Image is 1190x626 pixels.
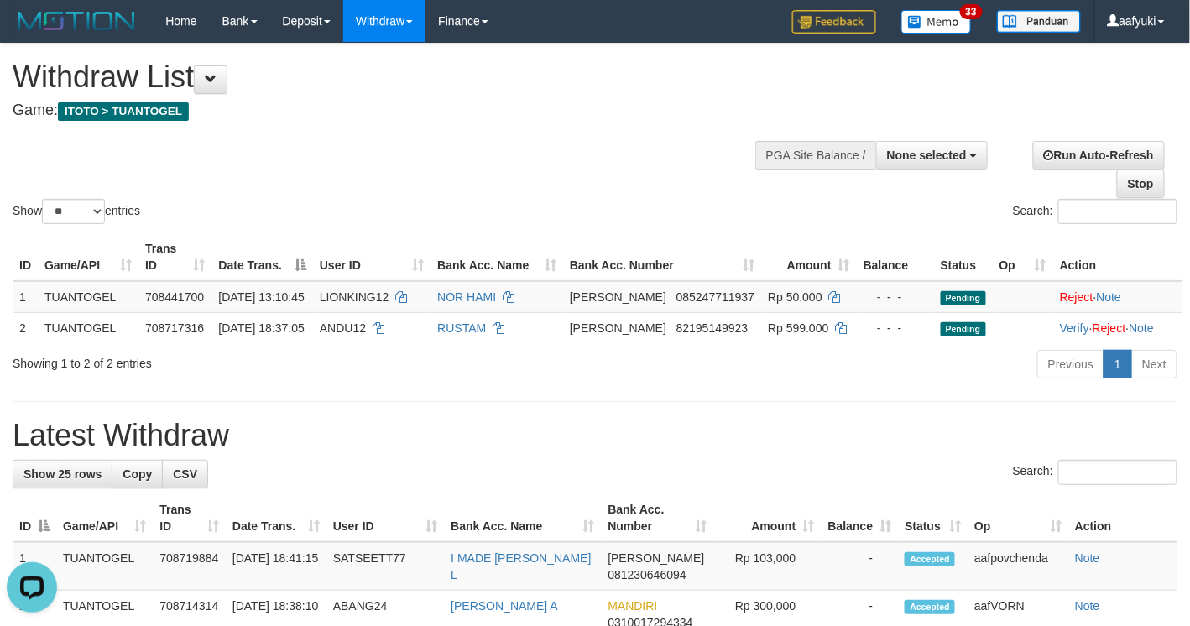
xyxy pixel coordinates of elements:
[145,321,204,335] span: 708717316
[1058,199,1177,224] input: Search:
[451,599,558,613] a: [PERSON_NAME] A
[23,467,102,481] span: Show 25 rows
[563,233,761,281] th: Bank Acc. Number: activate to sort column ascending
[7,7,57,57] button: Open LiveChat chat widget
[444,494,601,542] th: Bank Acc. Name: activate to sort column ascending
[857,233,934,281] th: Balance
[13,8,140,34] img: MOTION_logo.png
[608,599,657,613] span: MANDIRI
[42,199,105,224] select: Showentries
[905,552,955,566] span: Accepted
[1130,321,1155,335] a: Note
[1060,321,1089,335] a: Verify
[941,322,986,336] span: Pending
[768,321,828,335] span: Rp 599.000
[13,348,483,372] div: Showing 1 to 2 of 2 entries
[864,320,927,336] div: - - -
[437,321,486,335] a: RUSTAM
[898,494,968,542] th: Status: activate to sort column ascending
[1093,321,1126,335] a: Reject
[112,460,163,488] a: Copy
[123,467,152,481] span: Copy
[887,149,967,162] span: None selected
[968,542,1068,591] td: aafpovchenda
[56,494,153,542] th: Game/API: activate to sort column ascending
[676,321,749,335] span: Copy 82195149923 to clipboard
[768,290,822,304] span: Rp 50.000
[1068,494,1177,542] th: Action
[1013,199,1177,224] label: Search:
[822,494,899,542] th: Balance: activate to sort column ascending
[153,542,226,591] td: 708719884
[1053,233,1183,281] th: Action
[173,467,197,481] span: CSV
[1060,290,1093,304] a: Reject
[138,233,211,281] th: Trans ID: activate to sort column ascending
[313,233,431,281] th: User ID: activate to sort column ascending
[997,10,1081,33] img: panduan.png
[1058,460,1177,485] input: Search:
[905,600,955,614] span: Accepted
[570,290,666,304] span: [PERSON_NAME]
[218,290,304,304] span: [DATE] 13:10:45
[1053,312,1183,343] td: · ·
[876,141,988,170] button: None selected
[714,542,822,591] td: Rp 103,000
[968,494,1068,542] th: Op: activate to sort column ascending
[58,102,189,121] span: ITOTO > TUANTOGEL
[13,281,38,313] td: 1
[1075,599,1100,613] a: Note
[162,460,208,488] a: CSV
[1053,281,1183,313] td: ·
[570,321,666,335] span: [PERSON_NAME]
[226,494,326,542] th: Date Trans.: activate to sort column ascending
[714,494,822,542] th: Amount: activate to sort column ascending
[13,312,38,343] td: 2
[38,281,138,313] td: TUANTOGEL
[993,233,1053,281] th: Op: activate to sort column ascending
[13,542,56,591] td: 1
[934,233,993,281] th: Status
[38,312,138,343] td: TUANTOGEL
[941,291,986,305] span: Pending
[755,141,876,170] div: PGA Site Balance /
[437,290,496,304] a: NOR HAMI
[1097,290,1122,304] a: Note
[13,460,112,488] a: Show 25 rows
[1013,460,1177,485] label: Search:
[1104,350,1132,378] a: 1
[1033,141,1165,170] a: Run Auto-Refresh
[864,289,927,305] div: - - -
[792,10,876,34] img: Feedback.jpg
[326,494,444,542] th: User ID: activate to sort column ascending
[13,102,776,119] h4: Game:
[38,233,138,281] th: Game/API: activate to sort column ascending
[901,10,972,34] img: Button%20Memo.svg
[431,233,563,281] th: Bank Acc. Name: activate to sort column ascending
[1131,350,1177,378] a: Next
[960,4,983,19] span: 33
[326,542,444,591] td: SATSEETT77
[56,542,153,591] td: TUANTOGEL
[1075,551,1100,565] a: Note
[676,290,754,304] span: Copy 085247711937 to clipboard
[320,321,366,335] span: ANDU12
[608,551,704,565] span: [PERSON_NAME]
[13,199,140,224] label: Show entries
[320,290,389,304] span: LIONKING12
[13,419,1177,452] h1: Latest Withdraw
[1037,350,1104,378] a: Previous
[13,233,38,281] th: ID
[153,494,226,542] th: Trans ID: activate to sort column ascending
[608,568,686,582] span: Copy 081230646094 to clipboard
[145,290,204,304] span: 708441700
[761,233,856,281] th: Amount: activate to sort column ascending
[13,494,56,542] th: ID: activate to sort column descending
[601,494,713,542] th: Bank Acc. Number: activate to sort column ascending
[13,60,776,94] h1: Withdraw List
[822,542,899,591] td: -
[218,321,304,335] span: [DATE] 18:37:05
[211,233,312,281] th: Date Trans.: activate to sort column descending
[1117,170,1165,198] a: Stop
[226,542,326,591] td: [DATE] 18:41:15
